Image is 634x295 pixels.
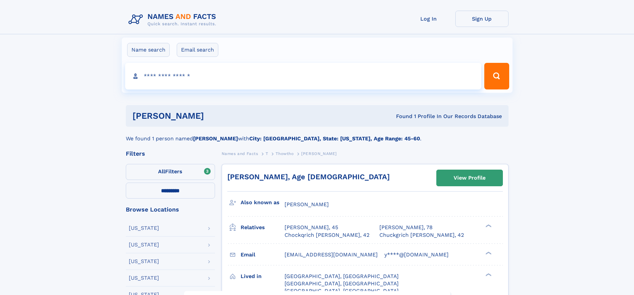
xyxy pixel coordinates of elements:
h3: Email [241,249,285,260]
input: search input [125,63,482,89]
div: View Profile [454,170,486,186]
b: City: [GEOGRAPHIC_DATA], State: [US_STATE], Age Range: 45-60 [249,135,420,142]
a: [PERSON_NAME], Age [DEMOGRAPHIC_DATA] [227,173,390,181]
span: [PERSON_NAME] [301,151,337,156]
a: Names and Facts [222,149,258,158]
h1: [PERSON_NAME] [132,112,300,120]
a: T [266,149,268,158]
a: Thowtho [276,149,294,158]
a: View Profile [437,170,503,186]
b: [PERSON_NAME] [193,135,238,142]
div: [US_STATE] [129,225,159,231]
div: [US_STATE] [129,242,159,247]
a: Sign Up [455,11,509,27]
span: [EMAIL_ADDRESS][DOMAIN_NAME] [285,251,378,258]
span: All [158,168,165,175]
div: [US_STATE] [129,275,159,281]
div: ❯ [484,251,492,255]
label: Email search [177,43,218,57]
img: Logo Names and Facts [126,11,222,29]
button: Search Button [484,63,509,89]
label: Name search [127,43,170,57]
span: T [266,151,268,156]
h3: Lived in [241,271,285,282]
div: Found 1 Profile In Our Records Database [300,113,502,120]
a: Chockqrich [PERSON_NAME], 42 [285,231,369,239]
h3: Also known as [241,197,285,208]
div: Filters [126,151,215,157]
div: ❯ [484,272,492,277]
label: Filters [126,164,215,180]
span: [PERSON_NAME] [285,201,329,208]
h3: Relatives [241,222,285,233]
a: Chuckgrich [PERSON_NAME], 42 [379,231,464,239]
a: [PERSON_NAME], 45 [285,224,338,231]
div: [US_STATE] [129,259,159,264]
a: Log In [402,11,455,27]
span: [GEOGRAPHIC_DATA], [GEOGRAPHIC_DATA] [285,288,399,294]
span: [GEOGRAPHIC_DATA], [GEOGRAPHIC_DATA] [285,280,399,287]
div: ❯ [484,224,492,228]
span: [GEOGRAPHIC_DATA], [GEOGRAPHIC_DATA] [285,273,399,279]
div: Browse Locations [126,207,215,213]
div: We found 1 person named with . [126,127,509,143]
span: Thowtho [276,151,294,156]
a: [PERSON_NAME], 78 [379,224,433,231]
